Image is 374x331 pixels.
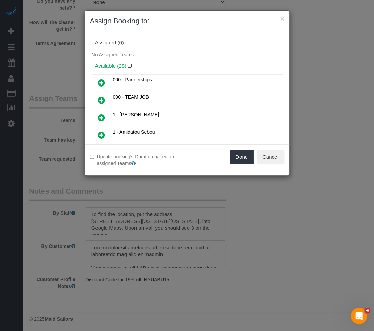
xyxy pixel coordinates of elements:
[90,16,284,26] h3: Assign Booking to:
[95,40,279,46] div: Assigned (0)
[90,153,182,167] label: Update booking's Duration based on assigned Teams
[280,15,284,22] button: ×
[230,150,254,164] button: Done
[113,77,152,82] span: 000 - Partnerships
[365,308,370,313] span: 4
[92,52,134,57] span: No Assigned Teams
[90,155,94,159] input: Update booking's Duration based on assigned Teams
[113,112,159,117] span: 1 - [PERSON_NAME]
[257,150,284,164] button: Cancel
[351,308,367,324] iframe: Intercom live chat
[113,94,149,100] span: 000 - TEAM JOB
[95,63,279,69] h4: Available (28)
[113,129,155,135] span: 1 - Amidatou Sebou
